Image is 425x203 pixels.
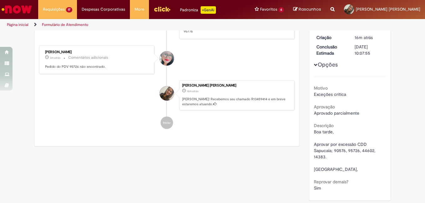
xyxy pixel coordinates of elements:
[184,29,288,34] p: 95776
[279,7,284,12] span: 6
[45,50,149,54] div: [PERSON_NAME]
[50,56,60,60] span: 3m atrás
[299,6,321,12] span: Rascunhos
[7,22,28,27] a: Página inicial
[314,129,376,172] span: Boa tarde, Aprovar por excessão CDD Sapucaia; 90576, 95726, 44602, 14383. [GEOGRAPHIC_DATA],
[314,179,348,185] b: Reprovar demais?
[355,44,384,56] div: [DATE] 10:07:55
[355,35,373,40] time: 28/08/2025 17:05:12
[355,34,384,41] div: 28/08/2025 17:05:12
[45,64,149,69] p: Pedido do PDV 95726 não encontrado.
[160,86,174,101] div: Francielle Muniz Alexandre
[356,7,420,12] span: [PERSON_NAME] [PERSON_NAME]
[314,185,321,191] span: Sim
[39,80,294,110] li: Francielle Muniz Alexandre
[154,4,171,14] img: click_logo_yellow_360x200.png
[5,19,279,31] ul: Trilhas de página
[68,55,108,60] small: Comentários adicionais
[182,84,291,87] div: [PERSON_NAME] [PERSON_NAME]
[135,6,144,12] span: More
[160,51,174,66] div: Franciele Fernanda Melo dos Santos
[187,89,198,93] span: 16m atrás
[314,85,328,91] b: Motivo
[66,7,72,12] span: 17
[180,6,216,14] div: Padroniza
[314,110,359,116] span: Aprovado parcialmente
[42,22,88,27] a: Formulário de Atendimento
[355,35,373,40] span: 16m atrás
[1,3,33,16] img: ServiceNow
[182,97,291,106] p: [PERSON_NAME]! Recebemos seu chamado R13459414 e em breve estaremos atuando.
[82,6,125,12] span: Despesas Corporativas
[314,123,334,128] b: Descrição
[314,104,335,110] b: Aprovação
[293,7,321,12] a: Rascunhos
[187,89,198,93] time: 28/08/2025 17:05:12
[260,6,277,12] span: Favoritos
[312,34,350,41] dt: Criação
[201,6,216,14] p: +GenAi
[312,44,350,56] dt: Conclusão Estimada
[314,92,346,97] span: Exceções crítica
[39,4,294,135] ul: Histórico de tíquete
[50,56,60,60] time: 28/08/2025 17:18:03
[43,6,65,12] span: Requisições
